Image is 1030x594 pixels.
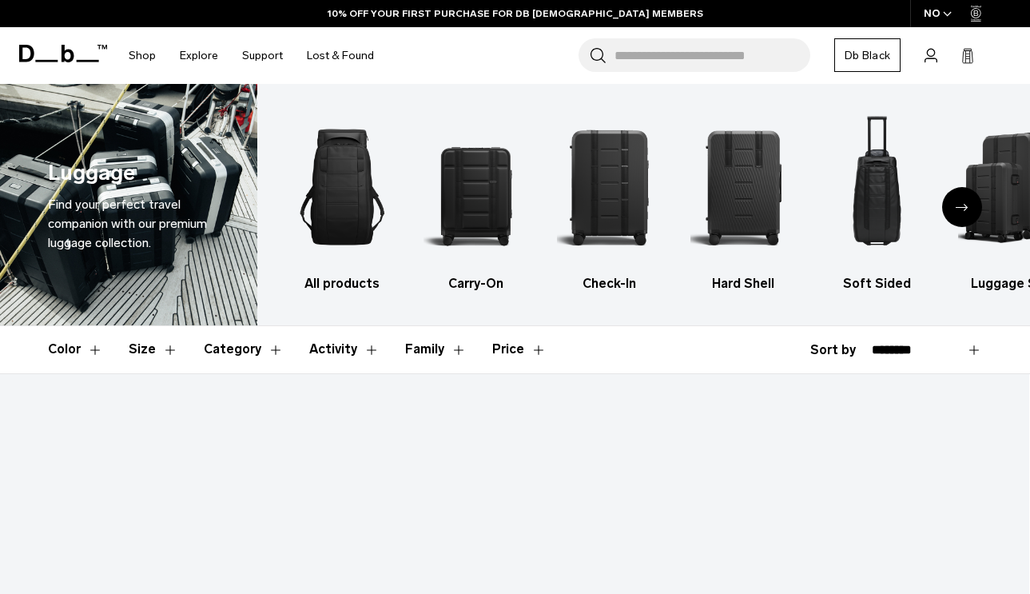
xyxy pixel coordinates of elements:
li: 3 / 6 [557,108,662,293]
button: Toggle Filter [309,326,380,373]
a: 10% OFF YOUR FIRST PURCHASE FOR DB [DEMOGRAPHIC_DATA] MEMBERS [328,6,703,21]
h3: Soft Sided [824,274,929,293]
img: Db [424,108,529,266]
img: Db [824,108,929,266]
a: Explore [180,27,218,84]
button: Toggle Filter [129,326,178,373]
a: Db Carry-On [424,108,529,293]
img: Db [557,108,662,266]
h3: All products [289,274,395,293]
span: Find your perfect travel companion with our premium luggage collection. [48,197,207,250]
a: Db All products [289,108,395,293]
li: 5 / 6 [824,108,929,293]
button: Toggle Filter [48,326,103,373]
h3: Carry-On [424,274,529,293]
a: Db Black [834,38,901,72]
a: Support [242,27,283,84]
img: Db [289,108,395,266]
li: 4 / 6 [690,108,796,293]
div: Next slide [942,187,982,227]
a: Db Check-In [557,108,662,293]
nav: Main Navigation [117,27,386,84]
a: Db Hard Shell [690,108,796,293]
a: Shop [129,27,156,84]
button: Toggle Filter [204,326,284,373]
img: Db [690,108,796,266]
button: Toggle Price [492,326,547,373]
a: Db Soft Sided [824,108,929,293]
h3: Check-In [557,274,662,293]
a: Lost & Found [307,27,374,84]
li: 1 / 6 [289,108,395,293]
h1: Luggage [48,157,135,189]
li: 2 / 6 [424,108,529,293]
button: Toggle Filter [405,326,467,373]
h3: Hard Shell [690,274,796,293]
